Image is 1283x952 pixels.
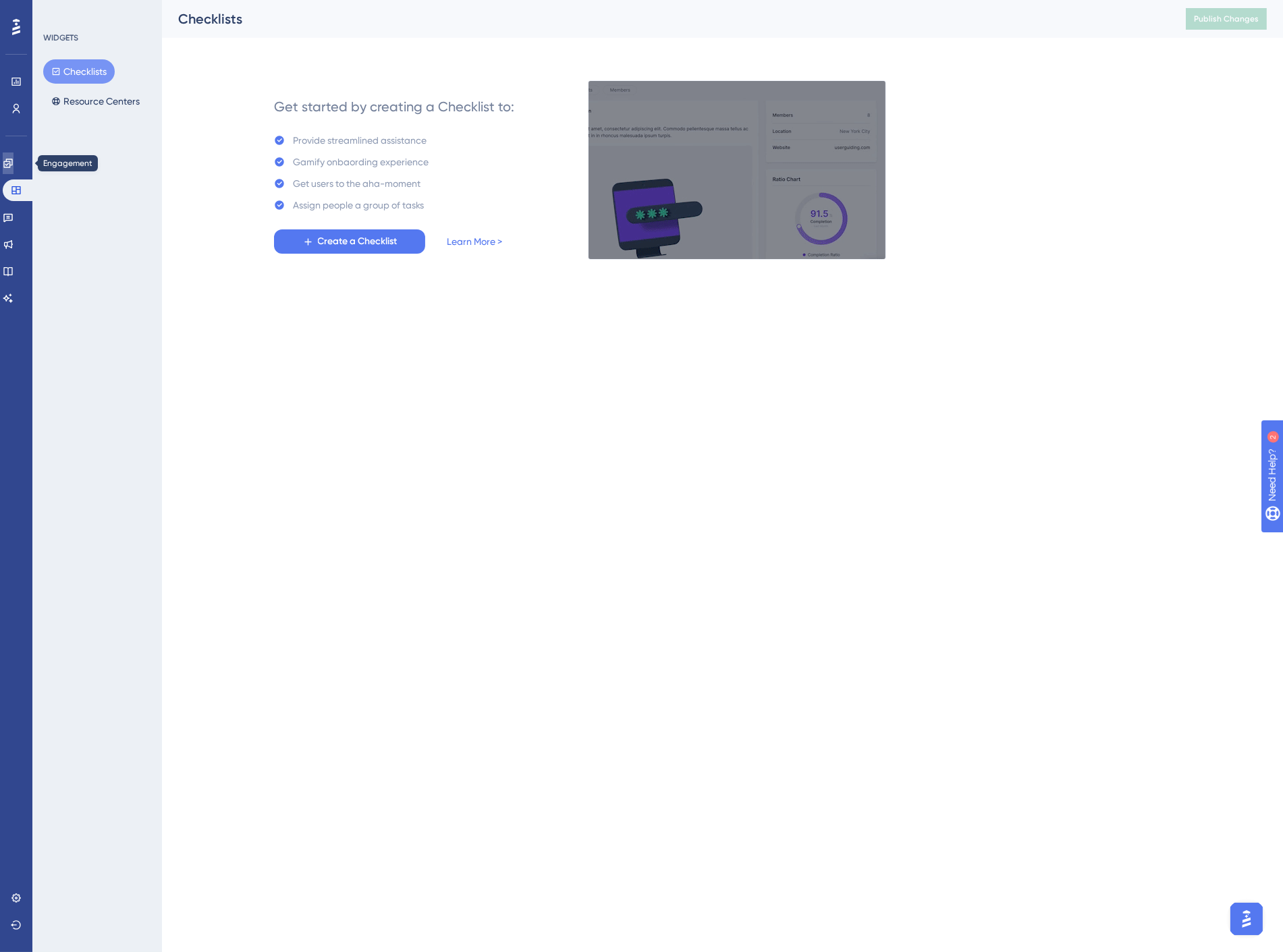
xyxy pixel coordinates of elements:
[1186,8,1267,30] button: Publish Changes
[274,97,514,116] div: Get started by creating a Checklist to:
[32,3,84,20] span: Need Help?
[1226,899,1267,939] iframe: UserGuiding AI Assistant Launcher
[1194,13,1259,24] span: Publish Changes
[293,197,424,213] div: Assign people a group of tasks
[293,175,420,192] div: Get users to the aha-moment
[588,80,886,260] img: e28e67207451d1beac2d0b01ddd05b56.gif
[293,132,427,148] div: Provide streamlined assistance
[43,89,148,113] button: Resource Centers
[274,229,425,254] button: Create a Checklist
[43,32,78,43] div: WIDGETS
[318,233,398,250] span: Create a Checklist
[93,7,97,18] div: 2
[43,59,115,84] button: Checklists
[178,9,1152,28] div: Checklists
[447,233,502,250] a: Learn More >
[293,154,429,170] div: Gamify onbaording experience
